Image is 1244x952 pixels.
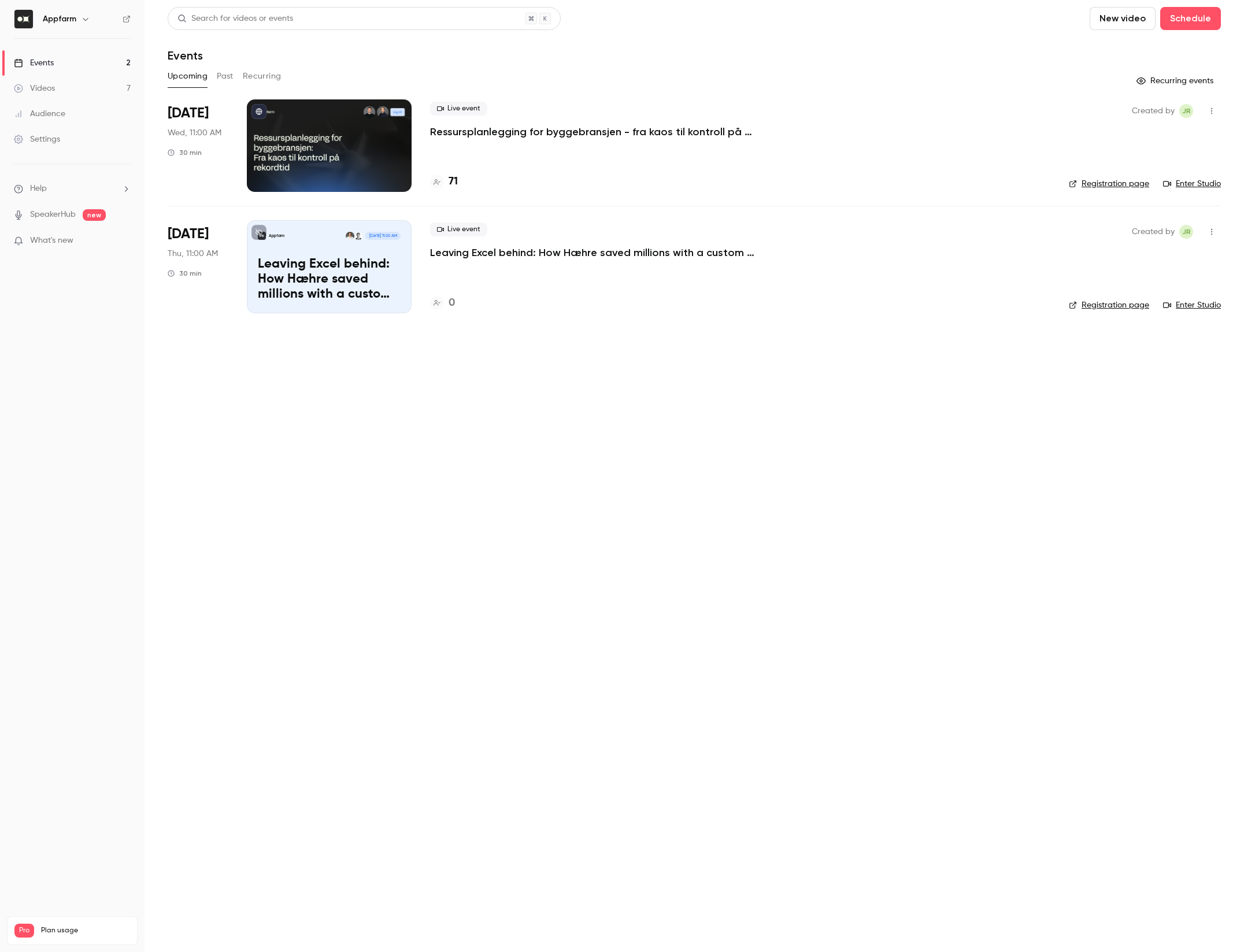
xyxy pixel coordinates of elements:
[30,183,47,195] span: Help
[168,220,228,313] div: Sep 18 Thu, 11:00 AM (Europe/Oslo)
[168,127,221,139] span: Wed, 11:00 AM
[14,83,55,94] div: Videos
[1179,104,1193,118] span: Julie Remen
[14,108,65,120] div: Audience
[168,104,209,123] span: [DATE]
[83,209,106,221] span: new
[168,248,218,260] span: Thu, 11:00 AM
[1163,178,1221,190] a: Enter Studio
[168,225,209,243] span: [DATE]
[1179,225,1193,239] span: Julie Remen
[269,233,284,239] p: Appfarm
[14,10,33,28] img: Appfarm
[168,67,208,86] button: Upcoming
[1182,104,1191,118] span: JR
[177,13,293,25] div: Search for videos or events
[430,295,455,311] a: 0
[168,49,203,62] h1: Events
[1132,225,1175,239] span: Created by
[247,220,412,313] a: Leaving Excel behind: How Hæhre saved millions with a custom resource plannerAppfarmOskar Bragnes...
[30,235,73,247] span: What's new
[449,295,455,311] h4: 0
[168,148,202,157] div: 30 min
[14,57,54,69] div: Events
[1090,7,1156,30] button: New video
[30,209,76,221] a: SpeakerHub
[14,924,34,938] span: Pro
[41,926,130,935] span: Plan usage
[258,257,401,302] p: Leaving Excel behind: How Hæhre saved millions with a custom resource planner
[168,269,202,278] div: 30 min
[168,99,228,192] div: Aug 20 Wed, 11:00 AM (Europe/Oslo)
[1131,72,1221,90] button: Recurring events
[243,67,282,86] button: Recurring
[1132,104,1175,118] span: Created by
[430,246,777,260] a: Leaving Excel behind: How Hæhre saved millions with a custom resource planner
[354,232,362,240] img: Oskar Bragnes
[430,174,458,190] a: 71
[1182,225,1191,239] span: JR
[1160,7,1221,30] button: Schedule
[430,102,487,116] span: Live event
[346,232,354,240] img: Øyvind Håbrekke
[14,183,131,195] li: help-dropdown-opener
[430,223,487,236] span: Live event
[1163,299,1221,311] a: Enter Studio
[1069,299,1149,311] a: Registration page
[1069,178,1149,190] a: Registration page
[365,232,400,240] span: [DATE] 11:00 AM
[14,134,60,145] div: Settings
[449,174,458,190] h4: 71
[430,125,777,139] a: Ressursplanlegging for byggebransjen - fra kaos til kontroll på rekordtid
[43,13,76,25] h6: Appfarm
[217,67,234,86] button: Past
